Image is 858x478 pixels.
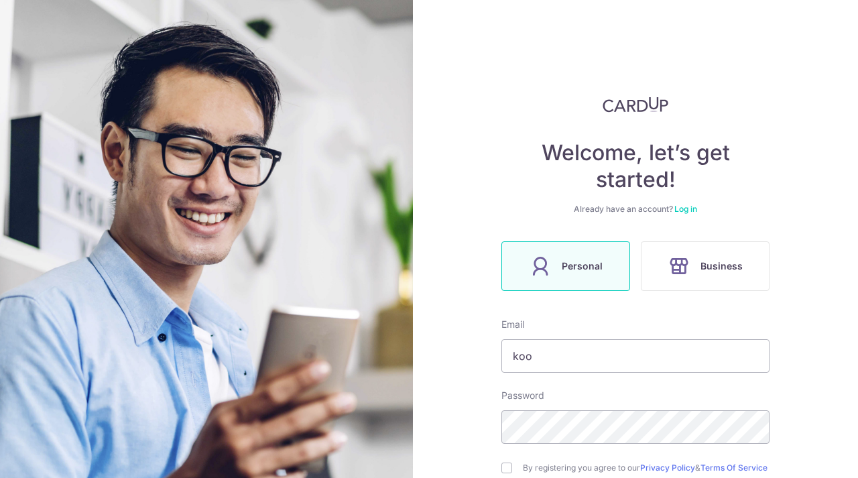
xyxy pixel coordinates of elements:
[635,241,775,291] a: Business
[603,97,668,113] img: CardUp Logo
[674,204,697,214] a: Log in
[700,463,768,473] a: Terms Of Service
[501,204,770,215] div: Already have an account?
[501,139,770,193] h4: Welcome, let’s get started!
[501,389,544,402] label: Password
[496,241,635,291] a: Personal
[523,463,770,473] label: By registering you agree to our &
[501,318,524,331] label: Email
[562,258,603,274] span: Personal
[700,258,743,274] span: Business
[501,339,770,373] input: Enter your Email
[640,463,695,473] a: Privacy Policy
